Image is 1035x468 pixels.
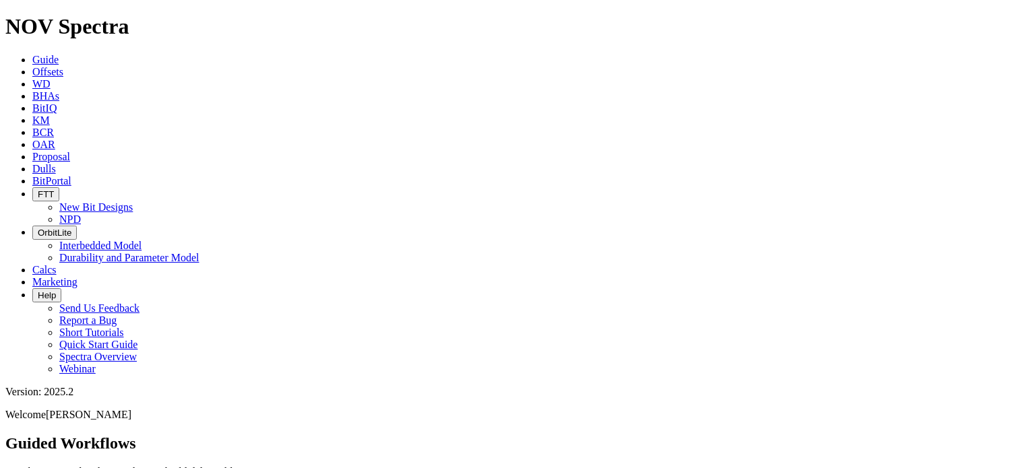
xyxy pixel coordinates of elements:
[59,252,199,263] a: Durability and Parameter Model
[5,386,1030,398] div: Version: 2025.2
[46,409,131,420] span: [PERSON_NAME]
[59,327,124,338] a: Short Tutorials
[32,66,63,77] a: Offsets
[32,163,56,174] a: Dulls
[32,78,51,90] a: WD
[32,175,71,187] a: BitPortal
[38,290,56,300] span: Help
[38,228,71,238] span: OrbitLite
[59,363,96,374] a: Webinar
[38,189,54,199] span: FTT
[5,434,1030,453] h2: Guided Workflows
[32,226,77,240] button: OrbitLite
[32,90,59,102] a: BHAs
[32,187,59,201] button: FTT
[5,14,1030,39] h1: NOV Spectra
[59,351,137,362] a: Spectra Overview
[59,339,137,350] a: Quick Start Guide
[59,302,139,314] a: Send Us Feedback
[59,240,142,251] a: Interbedded Model
[32,127,54,138] a: BCR
[59,213,81,225] a: NPD
[59,201,133,213] a: New Bit Designs
[32,139,55,150] a: OAR
[32,102,57,114] a: BitIQ
[59,314,117,326] a: Report a Bug
[32,114,50,126] a: KM
[5,409,1030,421] p: Welcome
[32,151,70,162] a: Proposal
[32,264,57,275] a: Calcs
[32,54,59,65] a: Guide
[32,276,77,288] a: Marketing
[32,288,61,302] button: Help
